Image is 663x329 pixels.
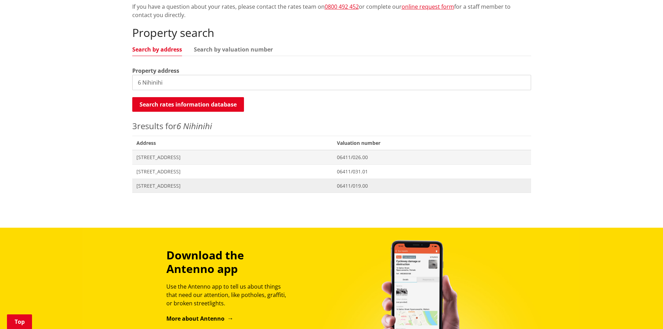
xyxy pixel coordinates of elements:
[136,168,329,175] span: [STREET_ADDRESS]
[337,154,527,161] span: 06411/026.00
[132,2,531,19] p: If you have a question about your rates, please contact the rates team on or complete our for a s...
[132,120,137,132] span: 3
[176,120,212,132] em: 6 Nihinihi
[132,26,531,39] h2: Property search
[132,75,531,90] input: e.g. Duke Street NGARUAWAHIA
[136,154,329,161] span: [STREET_ADDRESS]
[166,282,292,307] p: Use the Antenno app to tell us about things that need our attention, like potholes, graffiti, or ...
[333,136,531,150] span: Valuation number
[194,47,273,52] a: Search by valuation number
[7,314,32,329] a: Top
[325,3,359,10] a: 0800 492 452
[132,66,179,75] label: Property address
[132,136,333,150] span: Address
[337,182,527,189] span: 06411/019.00
[631,300,656,325] iframe: Messenger Launcher
[166,249,292,275] h3: Download the Antenno app
[132,47,182,52] a: Search by address
[337,168,527,175] span: 06411/031.01
[136,182,329,189] span: [STREET_ADDRESS]
[166,315,234,322] a: More about Antenno
[132,97,244,112] button: Search rates information database
[132,120,531,132] p: results for
[132,164,531,179] a: [STREET_ADDRESS] 06411/031.01
[402,3,454,10] a: online request form
[132,179,531,193] a: [STREET_ADDRESS] 06411/019.00
[132,150,531,164] a: [STREET_ADDRESS] 06411/026.00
